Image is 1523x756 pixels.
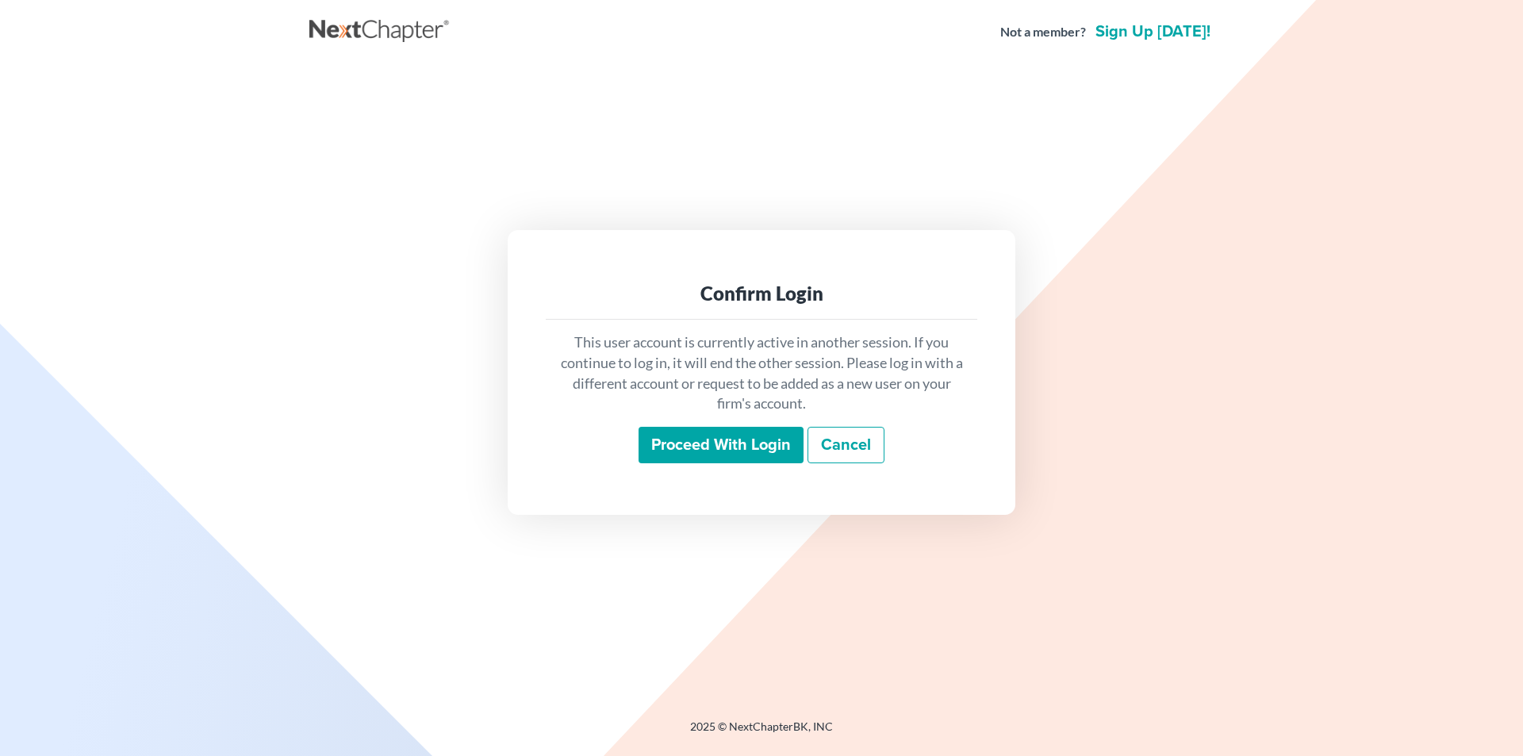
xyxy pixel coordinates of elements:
p: This user account is currently active in another session. If you continue to log in, it will end ... [558,332,965,414]
div: Confirm Login [558,281,965,306]
input: Proceed with login [639,427,804,463]
a: Cancel [808,427,884,463]
div: 2025 © NextChapterBK, INC [309,719,1214,747]
a: Sign up [DATE]! [1092,24,1214,40]
strong: Not a member? [1000,23,1086,41]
